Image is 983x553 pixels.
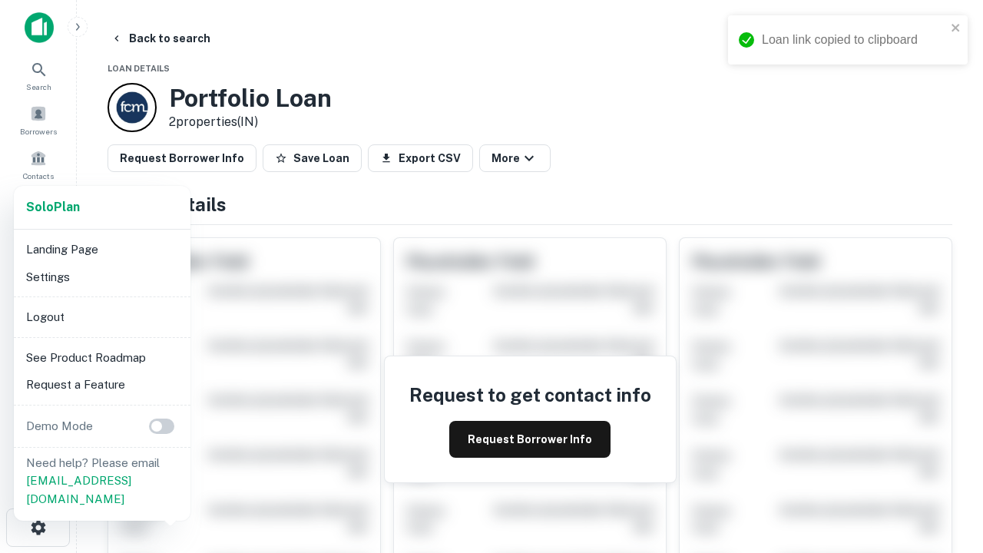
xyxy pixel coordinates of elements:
iframe: Chat Widget [906,381,983,455]
div: Loan link copied to clipboard [762,31,946,49]
a: SoloPlan [26,198,80,217]
li: Landing Page [20,236,184,263]
button: close [951,22,961,36]
li: Logout [20,303,184,331]
strong: Solo Plan [26,200,80,214]
li: Request a Feature [20,371,184,399]
a: [EMAIL_ADDRESS][DOMAIN_NAME] [26,474,131,505]
p: Need help? Please email [26,454,178,508]
li: See Product Roadmap [20,344,184,372]
p: Demo Mode [20,417,99,435]
li: Settings [20,263,184,291]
